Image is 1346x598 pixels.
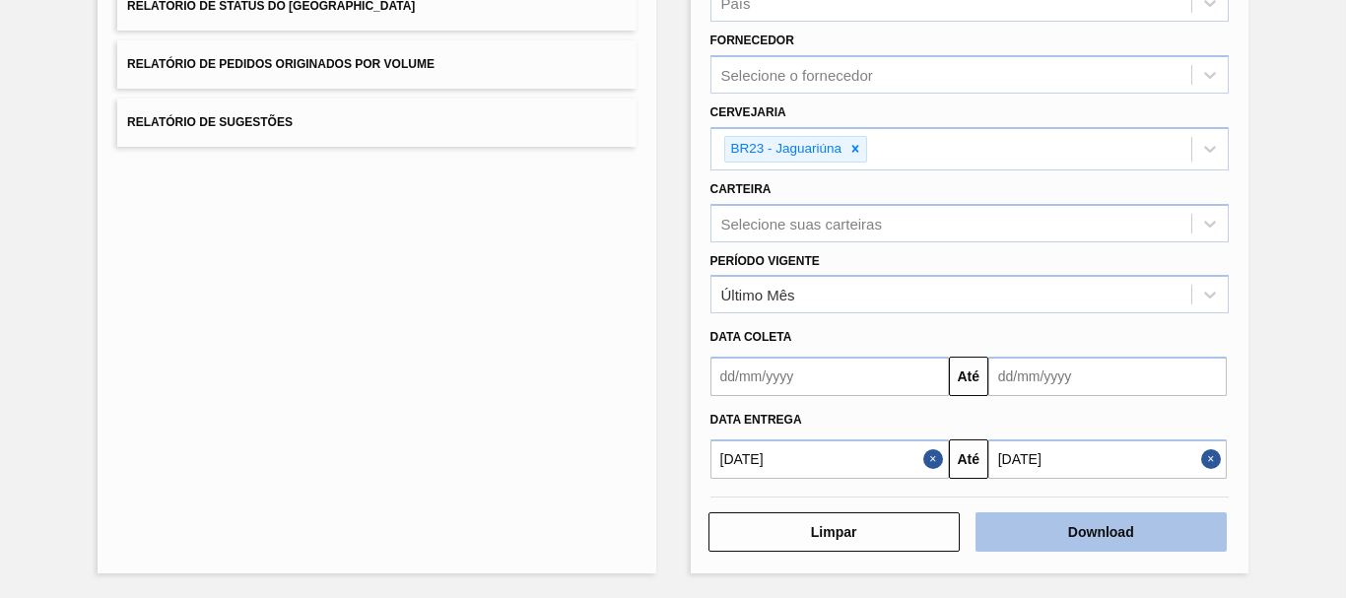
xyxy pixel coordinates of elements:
button: Até [949,439,988,479]
input: dd/mm/yyyy [988,439,1227,479]
input: dd/mm/yyyy [710,357,949,396]
span: Data entrega [710,413,802,427]
input: dd/mm/yyyy [710,439,949,479]
button: Relatório de Sugestões [117,99,636,147]
button: Limpar [708,512,960,552]
label: Cervejaria [710,105,786,119]
div: Selecione suas carteiras [721,215,882,232]
button: Download [976,512,1227,552]
button: Close [923,439,949,479]
button: Relatório de Pedidos Originados por Volume [117,40,636,89]
span: Relatório de Pedidos Originados por Volume [127,57,435,71]
span: Relatório de Sugestões [127,115,293,129]
div: Selecione o fornecedor [721,67,873,84]
label: Carteira [710,182,772,196]
label: Fornecedor [710,33,794,47]
button: Close [1201,439,1227,479]
button: Até [949,357,988,396]
label: Período Vigente [710,254,820,268]
input: dd/mm/yyyy [988,357,1227,396]
div: BR23 - Jaguariúna [725,137,845,162]
div: Último Mês [721,287,795,303]
span: Data coleta [710,330,792,344]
